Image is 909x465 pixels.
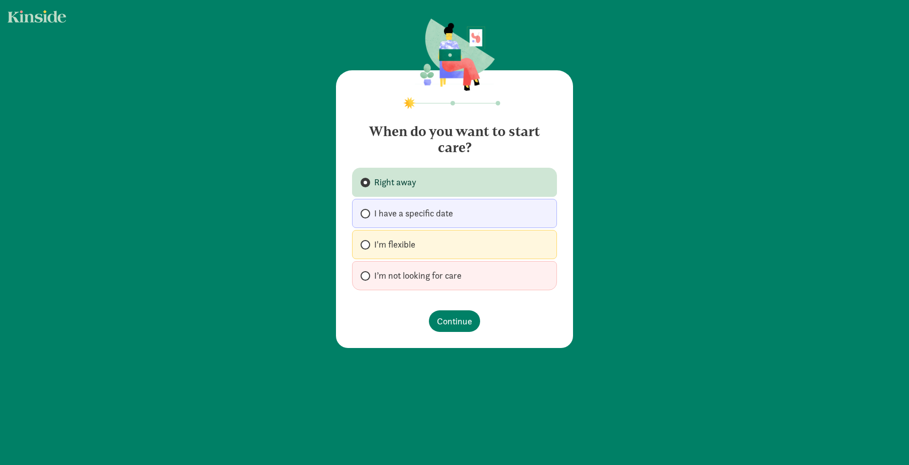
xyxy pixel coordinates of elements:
[374,270,462,282] span: I’m not looking for care
[429,310,480,332] button: Continue
[374,176,416,188] span: Right away
[374,207,453,219] span: I have a specific date
[374,239,415,251] span: I'm flexible
[352,115,557,156] h4: When do you want to start care?
[437,314,472,328] span: Continue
